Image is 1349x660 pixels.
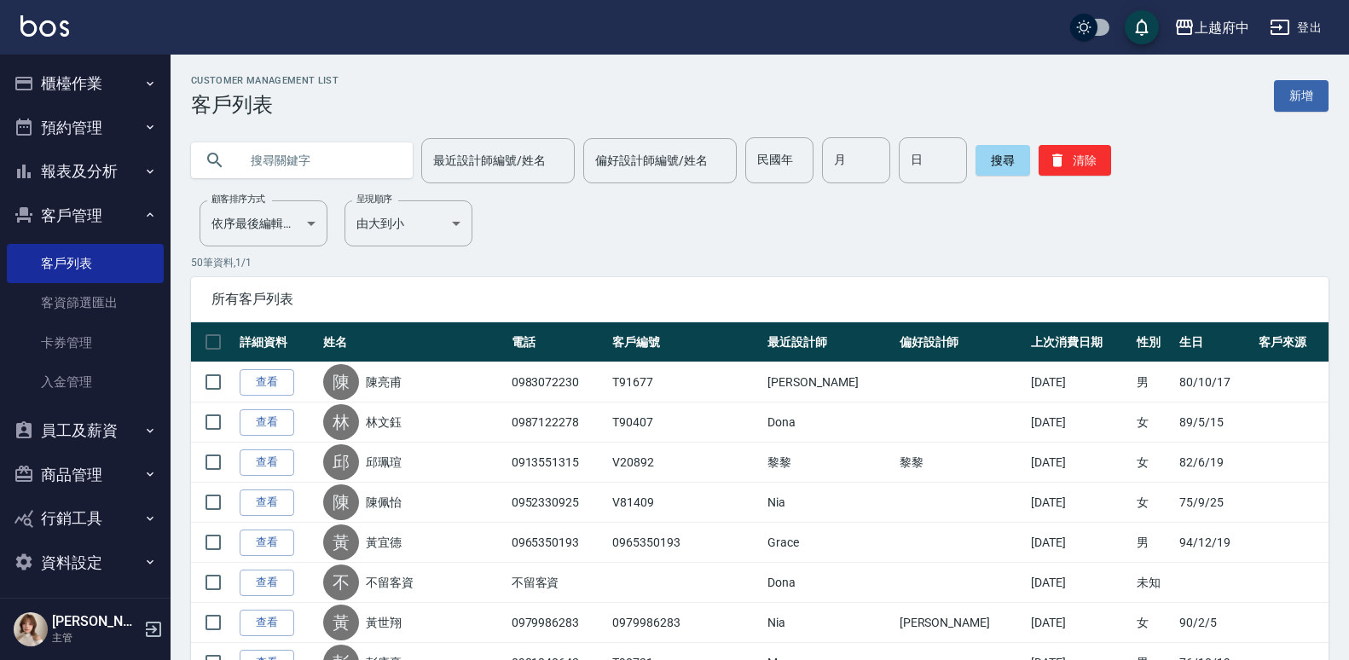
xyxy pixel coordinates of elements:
a: 客戶列表 [7,244,164,283]
td: Dona [763,402,895,443]
button: 預約管理 [7,106,164,150]
div: 上越府中 [1195,17,1249,38]
td: T90407 [608,402,763,443]
td: 黎黎 [763,443,895,483]
a: 陳佩怡 [366,494,402,511]
a: 查看 [240,449,294,476]
td: [DATE] [1027,362,1132,402]
td: Dona [763,563,895,603]
h2: Customer Management List [191,75,339,86]
a: 林文鈺 [366,414,402,431]
th: 偏好設計師 [895,322,1027,362]
h5: [PERSON_NAME] [52,613,139,630]
td: Nia [763,603,895,643]
td: 未知 [1132,563,1175,603]
th: 生日 [1175,322,1253,362]
td: 90/2/5 [1175,603,1253,643]
a: 新增 [1274,80,1329,112]
td: 0913551315 [507,443,609,483]
a: 查看 [240,530,294,556]
button: 行銷工具 [7,496,164,541]
td: Grace [763,523,895,563]
p: 主管 [52,630,139,646]
td: [DATE] [1027,402,1132,443]
img: Person [14,612,48,646]
td: 不留客資 [507,563,609,603]
div: 林 [323,404,359,440]
button: 清除 [1039,145,1111,176]
img: Logo [20,15,69,37]
td: [PERSON_NAME] [763,362,895,402]
div: 黃 [323,524,359,560]
a: 黃宜德 [366,534,402,551]
button: 客戶管理 [7,194,164,238]
td: [DATE] [1027,603,1132,643]
td: [DATE] [1027,563,1132,603]
button: 商品管理 [7,453,164,497]
button: 櫃檯作業 [7,61,164,106]
a: 卡券管理 [7,323,164,362]
div: 依序最後編輯時間 [200,200,327,246]
div: 不 [323,564,359,600]
div: 陳 [323,484,359,520]
label: 顧客排序方式 [211,193,265,206]
button: 搜尋 [976,145,1030,176]
td: 女 [1132,603,1175,643]
a: 查看 [240,489,294,516]
td: V81409 [608,483,763,523]
th: 客戶來源 [1254,322,1329,362]
a: 陳亮甫 [366,373,402,391]
td: 94/12/19 [1175,523,1253,563]
p: 50 筆資料, 1 / 1 [191,255,1329,270]
div: 陳 [323,364,359,400]
th: 詳細資料 [235,322,319,362]
td: 0979986283 [608,603,763,643]
a: 查看 [240,409,294,436]
a: 客資篩選匯出 [7,283,164,322]
a: 黃世翔 [366,614,402,631]
td: 0987122278 [507,402,609,443]
a: 查看 [240,369,294,396]
td: 0952330925 [507,483,609,523]
button: 登出 [1263,12,1329,43]
a: 查看 [240,610,294,636]
td: [DATE] [1027,483,1132,523]
td: 男 [1132,362,1175,402]
div: 由大到小 [344,200,472,246]
a: 不留客資 [366,574,414,591]
div: 黃 [323,605,359,640]
td: 0965350193 [507,523,609,563]
span: 所有客戶列表 [211,291,1308,308]
td: [PERSON_NAME] [895,603,1027,643]
button: save [1125,10,1159,44]
td: T91677 [608,362,763,402]
th: 上次消費日期 [1027,322,1132,362]
a: 邱珮瑄 [366,454,402,471]
button: 員工及薪資 [7,408,164,453]
td: 80/10/17 [1175,362,1253,402]
div: 邱 [323,444,359,480]
th: 性別 [1132,322,1175,362]
td: Nia [763,483,895,523]
td: 男 [1132,523,1175,563]
th: 客戶編號 [608,322,763,362]
button: 資料設定 [7,541,164,585]
td: 女 [1132,443,1175,483]
td: 女 [1132,483,1175,523]
th: 電話 [507,322,609,362]
a: 入金管理 [7,362,164,402]
a: 查看 [240,570,294,596]
td: 0983072230 [507,362,609,402]
td: V20892 [608,443,763,483]
button: 上越府中 [1167,10,1256,45]
td: 75/9/25 [1175,483,1253,523]
button: 報表及分析 [7,149,164,194]
td: 女 [1132,402,1175,443]
td: 89/5/15 [1175,402,1253,443]
td: 黎黎 [895,443,1027,483]
input: 搜尋關鍵字 [239,137,399,183]
td: 82/6/19 [1175,443,1253,483]
td: [DATE] [1027,443,1132,483]
th: 姓名 [319,322,507,362]
th: 最近設計師 [763,322,895,362]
